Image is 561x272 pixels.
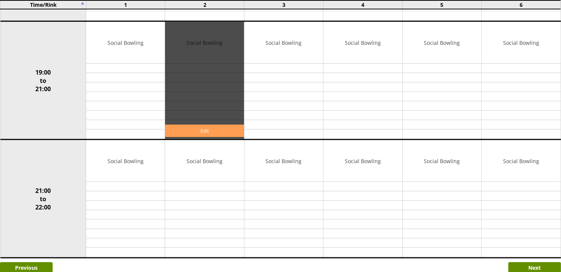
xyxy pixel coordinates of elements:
[482,140,560,182] td: Social Bowling
[86,140,165,182] td: Social Bowling
[165,140,244,182] td: Social Bowling
[323,140,402,182] td: Social Bowling
[482,22,560,64] td: Social Bowling
[165,0,244,9] td: 2
[402,0,481,9] td: 5
[86,0,165,9] td: 1
[0,21,86,140] td: 19:00 to 21:00
[403,140,481,182] td: Social Bowling
[0,0,86,9] td: Time/Rink
[244,140,323,182] td: Social Bowling
[0,140,86,258] td: 21:00 to 22:00
[403,22,481,64] td: Social Bowling
[86,22,165,64] td: Social Bowling
[323,22,402,64] td: Social Bowling
[165,125,244,137] a: Edit
[323,0,402,9] td: 4
[482,0,561,9] td: 6
[244,22,323,64] td: Social Bowling
[244,0,323,9] td: 3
